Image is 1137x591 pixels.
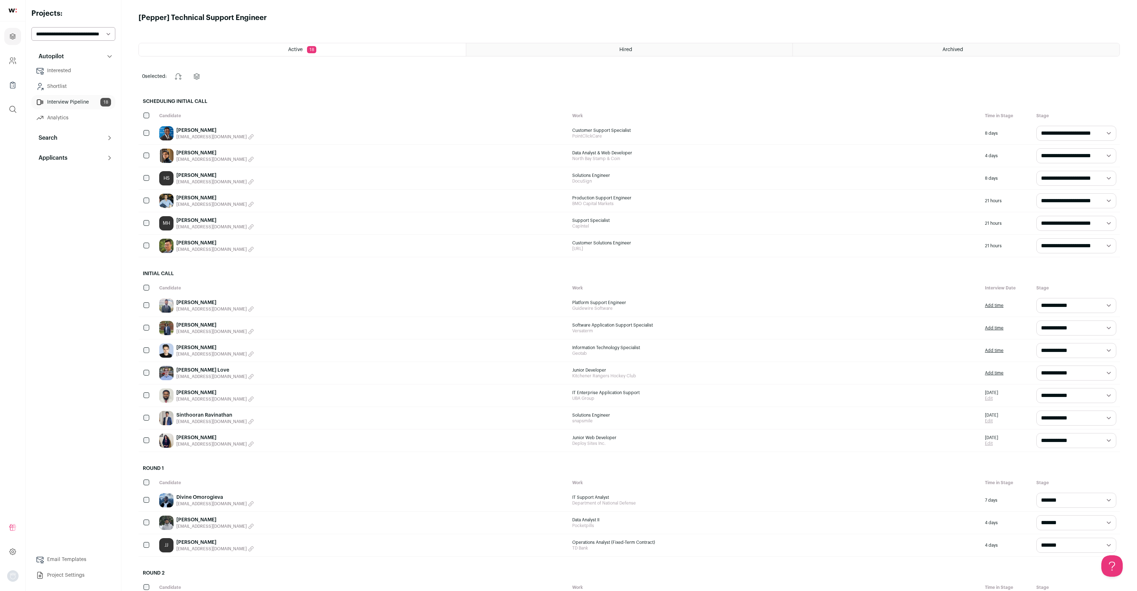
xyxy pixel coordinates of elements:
div: Time in Stage [981,476,1033,489]
span: [EMAIL_ADDRESS][DOMAIN_NAME] [176,419,247,424]
h2: Round 2 [139,565,1120,581]
div: 21 hours [981,190,1033,212]
span: Customer Solutions Engineer [572,240,978,246]
a: Email Templates [31,552,115,567]
span: Software Application Support Specialist [572,322,978,328]
h2: Initial Call [139,266,1120,282]
span: IT Enterprise Application Support [572,390,978,396]
img: b13acace784b56bff4c0b426ab5bcb4ec2ba2aea1bd4a0e45daaa25254bd1327.jpg [159,298,173,313]
a: Add time [985,370,1003,376]
span: Information Technology Specialist [572,345,978,351]
h2: Projects: [31,9,115,19]
button: [EMAIL_ADDRESS][DOMAIN_NAME] [176,351,254,357]
span: DocuSign [572,178,978,184]
span: IT Support Analyst [572,495,978,500]
button: [EMAIL_ADDRESS][DOMAIN_NAME] [176,396,254,402]
div: Candidate [156,282,569,294]
div: 7 days [981,489,1033,511]
img: fa95aca32fc0ae0abf9aaf48340d1971efd3fcb152f496778cb86192ca244752.jpg [159,411,173,425]
button: [EMAIL_ADDRESS][DOMAIN_NAME] [176,224,254,230]
img: a680e85256bc19e6d33f62b2998190c0c4b5f66b685a15d5b554f71834734ef2.jpg [159,388,173,403]
button: [EMAIL_ADDRESS][DOMAIN_NAME] [176,441,254,447]
span: [EMAIL_ADDRESS][DOMAIN_NAME] [176,329,247,334]
button: [EMAIL_ADDRESS][DOMAIN_NAME] [176,374,254,379]
span: [EMAIL_ADDRESS][DOMAIN_NAME] [176,224,247,230]
a: Edit [985,396,998,401]
span: Platform Support Engineer [572,300,978,306]
button: [EMAIL_ADDRESS][DOMAIN_NAME] [176,157,254,162]
span: Solutions Engineer [572,412,978,418]
a: [PERSON_NAME] [176,172,254,179]
button: [EMAIL_ADDRESS][DOMAIN_NAME] [176,306,254,312]
span: [EMAIL_ADDRESS][DOMAIN_NAME] [176,202,247,207]
span: [EMAIL_ADDRESS][DOMAIN_NAME] [176,179,247,185]
a: Sinthooran Ravinathan [176,412,254,419]
div: 21 hours [981,235,1033,257]
span: [URL] [572,246,978,252]
a: HS [159,171,173,185]
span: [EMAIL_ADDRESS][DOMAIN_NAME] [176,546,247,552]
button: [EMAIL_ADDRESS][DOMAIN_NAME] [176,501,254,507]
a: [PERSON_NAME] [176,389,254,396]
a: Projects [4,28,21,45]
p: Search [34,134,57,142]
span: Operations Analyst (Fixed-Term Contract) [572,540,978,545]
button: [EMAIL_ADDRESS][DOMAIN_NAME] [176,523,254,529]
span: Support Specialist [572,218,978,223]
a: [PERSON_NAME] [176,516,254,523]
a: Edit [985,418,998,424]
a: [PERSON_NAME] [176,217,254,224]
span: Active [288,47,303,52]
span: Customer Support Specialist [572,128,978,133]
div: Stage [1033,476,1120,489]
button: [EMAIL_ADDRESS][DOMAIN_NAME] [176,329,254,334]
span: Solutions Engineer [572,173,978,178]
iframe: Toggle Customer Support [1101,555,1123,577]
span: Hired [619,47,632,52]
button: Search [31,131,115,145]
span: 18 [100,98,111,106]
a: Interested [31,64,115,78]
button: Change stage [170,68,187,85]
span: [EMAIL_ADDRESS][DOMAIN_NAME] [176,374,247,379]
span: [EMAIL_ADDRESS][DOMAIN_NAME] [176,501,247,507]
div: MH [159,216,173,230]
div: Interview Date [981,282,1033,294]
a: [PERSON_NAME] Love [176,367,254,374]
img: 37726d9d10fa6b09945aacb27ec9a3fe0a5051c47880cd21b5a67f37dd4fe7f6.jpg [159,321,173,335]
button: [EMAIL_ADDRESS][DOMAIN_NAME] [176,179,254,185]
a: JJ [159,538,173,552]
span: UBA Group [572,396,978,401]
img: nopic.png [7,570,19,582]
a: [PERSON_NAME] [176,344,254,351]
div: Candidate [156,109,569,122]
span: Pocketpills [572,523,978,528]
span: [EMAIL_ADDRESS][DOMAIN_NAME] [176,441,247,447]
div: Work [569,476,982,489]
img: 9a638fe11f2512c5e383cc5039701ae9ca2355f7866afaaf905318ea09deda64.jpg [159,366,173,380]
img: b096cf2b470170428650acd1e89114b9ca1a387d3dd5dd989e87ba2e69ce0f3c.jpg [159,239,173,253]
span: [EMAIL_ADDRESS][DOMAIN_NAME] [176,247,247,252]
div: 4 days [981,512,1033,534]
button: Applicants [31,151,115,165]
a: Archived [793,43,1120,56]
span: [EMAIL_ADDRESS][DOMAIN_NAME] [176,157,247,162]
span: [DATE] [985,390,998,396]
p: Autopilot [34,52,64,61]
a: Shortlist [31,79,115,94]
img: af4b3e9594165398799dcbec4acec0e88c5519f6eb185bdb5814e4c8f860ca79.jpg [159,433,173,448]
img: d462e36b89d741590a7b2b086fac2dfa7592e005d47afd674853fa82ff350ca9.jpg [159,493,173,507]
span: [DATE] [985,412,998,418]
span: Archived [942,47,963,52]
img: c67dcf457b4bae90de926857248700d70fa1222da0fb9a663946051a82e0db9a.jpg [159,343,173,358]
a: Company Lists [4,76,21,94]
a: [PERSON_NAME] [176,299,254,306]
h2: Scheduling Initial Call [139,94,1120,109]
span: [EMAIL_ADDRESS][DOMAIN_NAME] [176,396,247,402]
a: [PERSON_NAME] [176,539,254,546]
img: wellfound-shorthand-0d5821cbd27db2630d0214b213865d53afaa358527fdda9d0ea32b1df1b89c2c.svg [9,9,17,13]
img: 1e47d053bfa66a875b05c813c31ed26eb95396ae734f7f3e982b3c4a1b1a13d3.jpg [159,126,173,140]
button: [EMAIL_ADDRESS][DOMAIN_NAME] [176,134,254,140]
span: Geotab [572,351,978,356]
a: Company and ATS Settings [4,52,21,69]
